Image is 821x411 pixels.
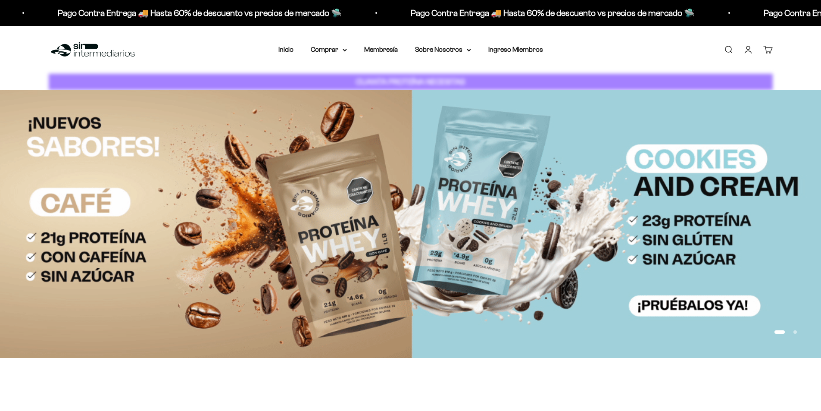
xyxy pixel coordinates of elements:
[364,46,398,53] a: Membresía
[356,77,465,86] strong: CUANTA PROTEÍNA NECESITAS
[311,44,347,55] summary: Comprar
[488,46,543,53] a: Ingreso Miembros
[415,44,471,55] summary: Sobre Nosotros
[278,46,293,53] a: Inicio
[58,6,342,20] p: Pago Contra Entrega 🚚 Hasta 60% de descuento vs precios de mercado 🛸
[411,6,695,20] p: Pago Contra Entrega 🚚 Hasta 60% de descuento vs precios de mercado 🛸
